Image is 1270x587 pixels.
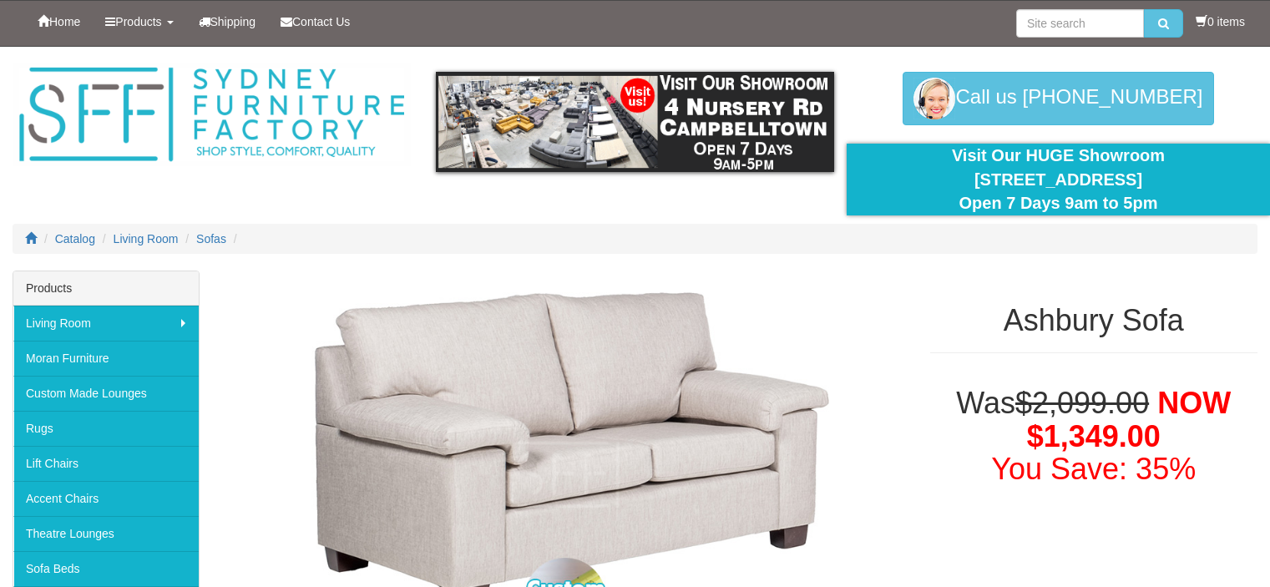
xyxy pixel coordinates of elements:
a: Rugs [13,411,199,446]
span: Products [115,15,161,28]
a: Contact Us [268,1,362,43]
span: Home [49,15,80,28]
font: You Save: 35% [991,452,1196,486]
span: Shipping [210,15,256,28]
a: Sofa Beds [13,551,199,586]
span: Contact Us [292,15,350,28]
a: Living Room [114,232,179,245]
div: Products [13,271,199,306]
img: showroom.gif [436,72,834,172]
a: Catalog [55,232,95,245]
h1: Ashbury Sofa [930,304,1258,337]
a: Accent Chairs [13,481,199,516]
del: $2,099.00 [1015,386,1149,420]
a: Custom Made Lounges [13,376,199,411]
a: Living Room [13,306,199,341]
a: Home [25,1,93,43]
img: Sydney Furniture Factory [13,63,411,166]
h1: Was [930,387,1258,486]
div: Visit Our HUGE Showroom [STREET_ADDRESS] Open 7 Days 9am to 5pm [859,144,1257,215]
a: Products [93,1,185,43]
a: Sofas [196,232,226,245]
a: Theatre Lounges [13,516,199,551]
a: Moran Furniture [13,341,199,376]
input: Site search [1016,9,1144,38]
span: NOW $1,349.00 [1027,386,1231,453]
a: Shipping [186,1,269,43]
li: 0 items [1196,13,1245,30]
a: Lift Chairs [13,446,199,481]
